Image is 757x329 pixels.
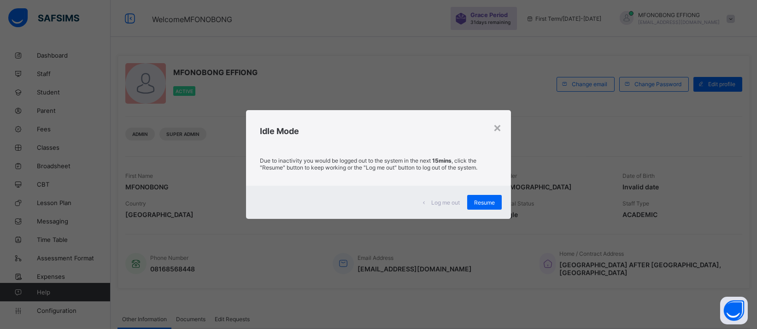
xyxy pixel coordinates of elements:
[432,157,452,164] strong: 15mins
[260,157,497,171] p: Due to inactivity you would be logged out to the system in the next , click the "Resume" button t...
[474,199,495,206] span: Resume
[493,119,502,135] div: ×
[720,297,748,324] button: Open asap
[260,126,497,136] h2: Idle Mode
[431,199,460,206] span: Log me out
